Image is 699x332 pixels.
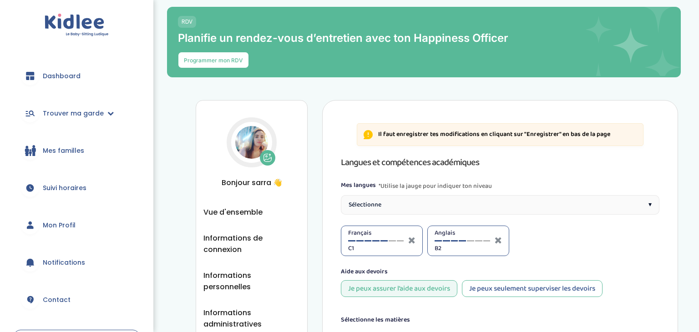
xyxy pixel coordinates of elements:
span: Dashboard [43,71,81,81]
img: logo.svg [45,14,109,37]
div: Je peux seulement superviser les devoirs [462,280,603,297]
label: Aide aux devoirs [341,267,388,277]
div: Je peux assurer l’aide aux devoirs [341,280,457,297]
span: RDV [178,16,196,28]
button: Informations personnelles [203,270,300,292]
button: Informations de connexion [203,232,300,255]
span: Notifications [43,258,85,267]
span: Langues et compétences académiques [341,155,479,170]
button: Vue d'ensemble [203,206,263,218]
span: Suivi horaires [43,183,86,193]
span: Bonjour sarra 👋 [203,177,300,188]
a: Notifications [14,246,140,279]
a: Suivi horaires [14,171,140,204]
span: Mes familles [43,146,84,156]
label: Sélectionne les matières [341,315,410,325]
button: Programmer mon RDV [178,52,249,68]
span: Mon Profil [43,221,76,230]
span: C1 [348,244,404,253]
img: Avatar [235,126,268,159]
a: Mon Profil [14,209,140,241]
a: Dashboard [14,60,140,92]
span: Contact [43,295,71,305]
span: Trouver ma garde [43,109,104,118]
span: *Utilise la jauge pour indiquer ton niveau [379,181,492,191]
a: Mes familles [14,134,140,167]
span: ▾ [648,200,652,210]
a: Contact [14,283,140,316]
button: Informations administratives [203,307,300,330]
span: Sélectionne [349,200,381,210]
label: Mes langues [341,181,376,191]
span: Français [348,228,404,238]
p: Planifie un rendez-vous d’entretien avec ton Happiness Officer [178,31,670,45]
p: Il faut enregistrer tes modifications en cliquant sur "Enregistrer" en bas de la page [378,130,610,139]
a: Trouver ma garde [14,97,140,130]
span: B2 [435,244,490,253]
span: Anglais [435,228,490,238]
